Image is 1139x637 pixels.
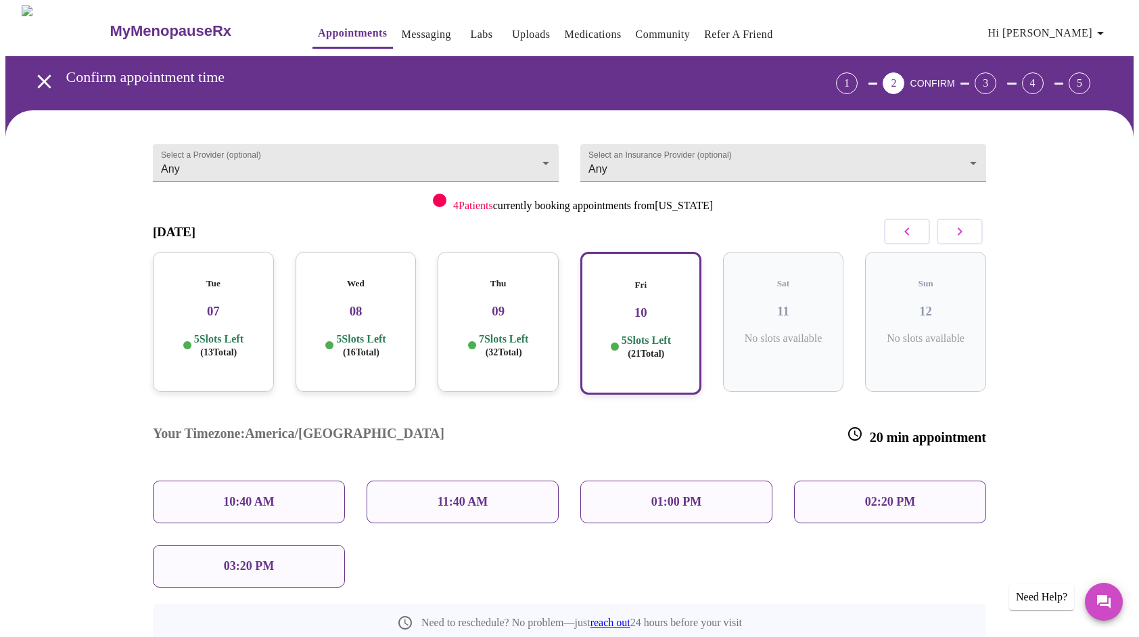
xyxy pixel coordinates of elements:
div: Any [580,144,986,182]
span: ( 21 Total) [628,349,664,359]
h3: 08 [306,304,406,319]
p: 7 Slots Left [479,332,528,359]
span: Hi [PERSON_NAME] [988,24,1109,43]
p: No slots available [876,332,975,345]
span: ( 16 Total) [343,347,379,357]
h3: 11 [734,304,833,319]
div: 4 [1022,72,1044,94]
h3: 10 [592,305,689,320]
p: 02:20 PM [865,495,915,509]
button: Hi [PERSON_NAME] [983,20,1114,47]
div: Any [153,144,559,182]
a: MyMenopauseRx [108,7,285,55]
a: Medications [564,25,621,44]
h3: [DATE] [153,225,195,240]
a: Community [636,25,691,44]
a: Labs [470,25,492,44]
div: 2 [883,72,904,94]
a: Messaging [402,25,451,44]
h3: Confirm appointment time [66,68,761,86]
h5: Sun [876,278,975,289]
button: Community [630,21,696,48]
p: currently booking appointments from [US_STATE] [453,200,713,212]
div: 1 [836,72,858,94]
a: Refer a Friend [704,25,773,44]
p: 11:40 AM [438,495,488,509]
h3: 09 [448,304,548,319]
h5: Tue [164,278,263,289]
h5: Wed [306,278,406,289]
button: Messages [1085,583,1123,621]
div: 3 [975,72,996,94]
h3: Your Timezone: America/[GEOGRAPHIC_DATA] [153,426,444,445]
button: Messaging [396,21,457,48]
button: Appointments [312,20,392,49]
p: 01:00 PM [651,495,701,509]
button: Labs [460,21,503,48]
h5: Sat [734,278,833,289]
h5: Fri [592,280,689,290]
p: Need to reschedule? No problem—just 24 hours before your visit [421,617,742,629]
button: Refer a Friend [699,21,778,48]
p: 5 Slots Left [622,334,671,360]
p: No slots available [734,332,833,345]
span: ( 13 Total) [200,347,237,357]
button: Uploads [507,21,556,48]
h3: MyMenopauseRx [110,22,231,40]
h3: 12 [876,304,975,319]
img: MyMenopauseRx Logo [22,5,108,56]
p: 5 Slots Left [336,332,386,359]
a: Appointments [318,24,387,43]
span: CONFIRM [910,78,954,89]
h3: 07 [164,304,263,319]
p: 03:20 PM [224,559,274,573]
h5: Thu [448,278,548,289]
span: 4 Patients [453,200,493,211]
h3: 20 min appointment [847,426,986,445]
a: Uploads [512,25,551,44]
div: Need Help? [1009,584,1074,610]
button: Medications [559,21,626,48]
span: ( 32 Total) [486,347,522,357]
p: 10:40 AM [223,495,275,509]
button: open drawer [24,62,64,102]
a: reach out [590,617,630,628]
div: 5 [1069,72,1090,94]
p: 5 Slots Left [194,332,243,359]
